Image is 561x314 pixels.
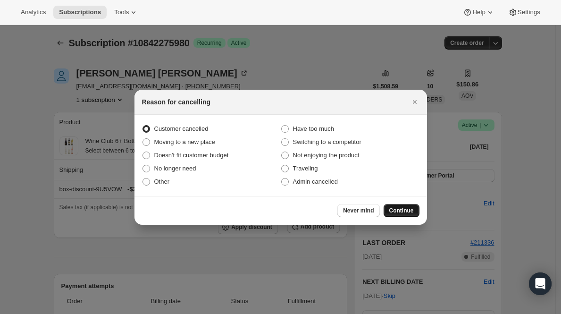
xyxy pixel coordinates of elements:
button: Settings [502,6,546,19]
h2: Reason for cancelling [142,97,210,107]
span: Switching to a competitor [293,138,361,145]
span: Traveling [293,165,318,172]
span: Analytics [21,8,46,16]
span: Continue [389,207,414,214]
span: Admin cancelled [293,178,338,185]
span: Subscriptions [59,8,101,16]
div: Open Intercom Messenger [529,272,552,295]
button: Close [408,95,421,109]
button: Analytics [15,6,51,19]
button: Subscriptions [53,6,107,19]
button: Never mind [337,204,379,217]
button: Help [457,6,500,19]
span: Tools [114,8,129,16]
span: No longer need [154,165,196,172]
span: Other [154,178,170,185]
span: Help [472,8,485,16]
span: Customer cancelled [154,125,209,132]
span: Doesn't fit customer budget [154,152,229,159]
button: Tools [109,6,144,19]
span: Settings [518,8,540,16]
span: Have too much [293,125,334,132]
span: Not enjoying the product [293,152,360,159]
span: Never mind [343,207,374,214]
span: Moving to a new place [154,138,215,145]
button: Continue [384,204,419,217]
